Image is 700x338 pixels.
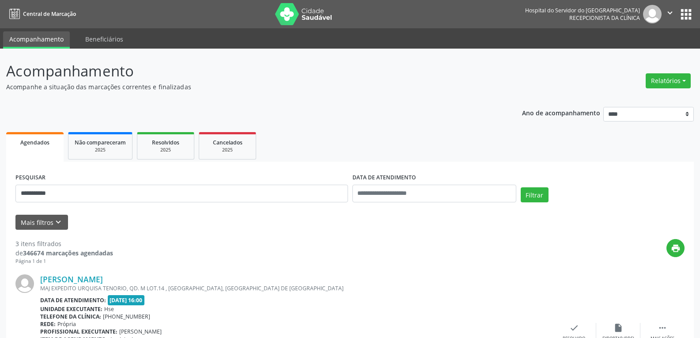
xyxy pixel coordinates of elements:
b: Unidade executante: [40,305,102,313]
p: Acompanhe a situação das marcações correntes e finalizadas [6,82,488,91]
b: Telefone da clínica: [40,313,101,320]
label: DATA DE ATENDIMENTO [352,171,416,185]
div: 2025 [75,147,126,153]
button: apps [678,7,694,22]
i: keyboard_arrow_down [53,217,63,227]
span: Própria [57,320,76,328]
div: Página 1 de 1 [15,258,113,265]
button: Filtrar [521,187,549,202]
i:  [658,323,667,333]
div: de [15,248,113,258]
i: check [569,323,579,333]
span: Cancelados [213,139,242,146]
i: print [671,243,681,253]
a: Acompanhamento [3,31,70,49]
div: Hospital do Servidor do [GEOGRAPHIC_DATA] [525,7,640,14]
label: PESQUISAR [15,171,45,185]
span: Agendados [20,139,49,146]
a: Central de Marcação [6,7,76,21]
span: [DATE] 16:00 [108,295,145,305]
span: Central de Marcação [23,10,76,18]
strong: 346674 marcações agendadas [23,249,113,257]
div: 2025 [144,147,188,153]
div: 2025 [205,147,250,153]
img: img [15,274,34,293]
div: MAJ EXPEDITO URQUISA TENORIO, QD. M LOT.14 , [GEOGRAPHIC_DATA], [GEOGRAPHIC_DATA] DE [GEOGRAPHIC_... [40,285,552,292]
span: Não compareceram [75,139,126,146]
span: [PHONE_NUMBER] [103,313,150,320]
p: Acompanhamento [6,60,488,82]
span: Recepcionista da clínica [569,14,640,22]
button: Relatórios [646,73,691,88]
span: [PERSON_NAME] [119,328,162,335]
b: Profissional executante: [40,328,117,335]
i:  [665,8,675,18]
button: print [666,239,685,257]
img: img [643,5,662,23]
span: Hse [104,305,114,313]
a: Beneficiários [79,31,129,47]
span: Resolvidos [152,139,179,146]
i: insert_drive_file [613,323,623,333]
button: Mais filtroskeyboard_arrow_down [15,215,68,230]
div: 3 itens filtrados [15,239,113,248]
b: Data de atendimento: [40,296,106,304]
b: Rede: [40,320,56,328]
p: Ano de acompanhamento [522,107,600,118]
a: [PERSON_NAME] [40,274,103,284]
button:  [662,5,678,23]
